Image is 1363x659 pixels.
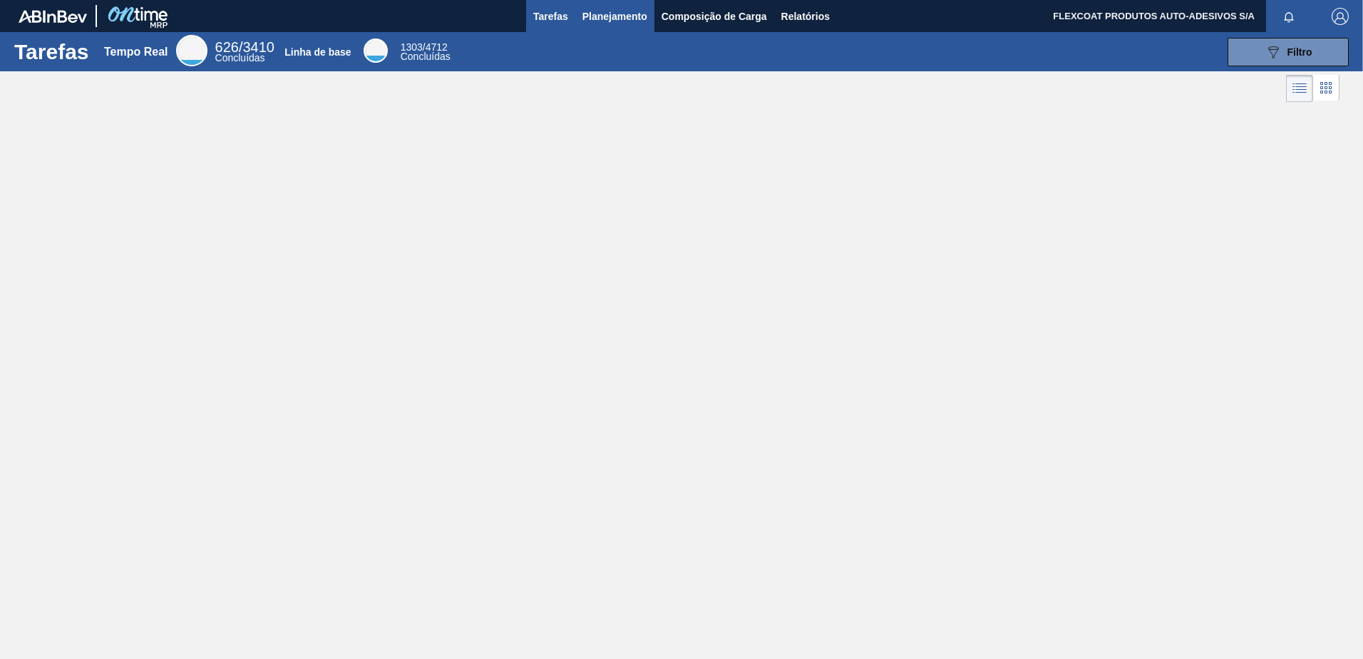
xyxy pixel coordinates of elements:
span: 1303 [401,41,423,53]
img: Logout [1332,8,1349,25]
img: TNhmsLtSVTkK8tSr43FrP2fwEKptu5GPRR3wAAAABJRU5ErkJggg== [19,10,87,23]
h1: Tarefas [14,44,89,60]
div: Real Time [176,35,207,66]
div: Base Line [364,39,388,63]
button: Filtro [1228,38,1349,66]
font: 4712 [426,41,448,53]
span: Concluídas [215,52,265,63]
span: Relatórios [781,8,830,25]
span: Filtro [1287,46,1312,58]
font: 3410 [242,39,274,55]
span: / [401,41,448,53]
div: Visão em Cards [1313,75,1339,102]
span: Planejamento [582,8,647,25]
div: Linha de base [284,46,351,58]
span: Concluídas [401,51,451,62]
div: Base Line [401,43,451,61]
span: Composição de Carga [662,8,767,25]
div: Tempo Real [104,46,168,58]
button: Notificações [1266,6,1312,26]
span: / [215,39,274,55]
span: 626 [215,39,239,55]
div: Real Time [215,41,274,63]
div: Visão em Lista [1286,75,1313,102]
span: Tarefas [533,8,568,25]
